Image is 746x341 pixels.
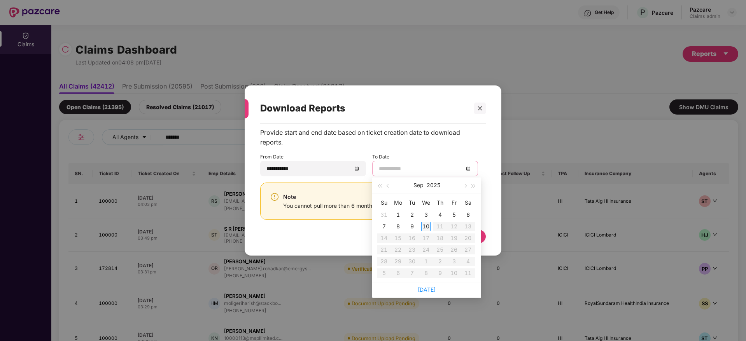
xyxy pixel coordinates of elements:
[421,222,431,231] div: 10
[407,222,417,231] div: 9
[377,221,391,232] td: 2025-09-07
[419,197,433,209] th: We
[377,209,391,221] td: 2025-08-31
[433,197,447,209] th: Th
[461,197,475,209] th: Sa
[427,177,440,193] button: 2025
[435,210,445,219] div: 4
[419,221,433,232] td: 2025-09-10
[405,197,419,209] th: Tu
[379,210,389,219] div: 31
[372,153,478,176] div: To Date
[407,210,417,219] div: 2
[418,286,436,293] a: [DATE]
[391,197,405,209] th: Mo
[447,209,461,221] td: 2025-09-05
[405,221,419,232] td: 2025-09-09
[463,210,473,219] div: 6
[477,106,483,111] span: close
[421,210,431,219] div: 3
[461,209,475,221] td: 2025-09-06
[393,210,403,219] div: 1
[283,192,420,202] div: Note
[393,222,403,231] div: 8
[391,209,405,221] td: 2025-09-01
[377,197,391,209] th: Su
[433,209,447,221] td: 2025-09-04
[447,197,461,209] th: Fr
[449,210,459,219] div: 5
[270,192,279,202] img: svg+xml;base64,PHN2ZyBpZD0iV2FybmluZ18tXzI0eDI0IiBkYXRhLW5hbWU9Ildhcm5pbmcgLSAyNHgyNCIgeG1sbnM9Im...
[379,222,389,231] div: 7
[260,93,467,124] div: Download Reports
[419,209,433,221] td: 2025-09-03
[413,177,424,193] button: Sep
[283,202,420,210] div: You cannot pull more than 6 months of data at a time.
[391,221,405,232] td: 2025-09-08
[260,153,366,176] div: From Date
[405,209,419,221] td: 2025-09-02
[260,128,478,147] div: Provide start and end date based on ticket creation date to download reports.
